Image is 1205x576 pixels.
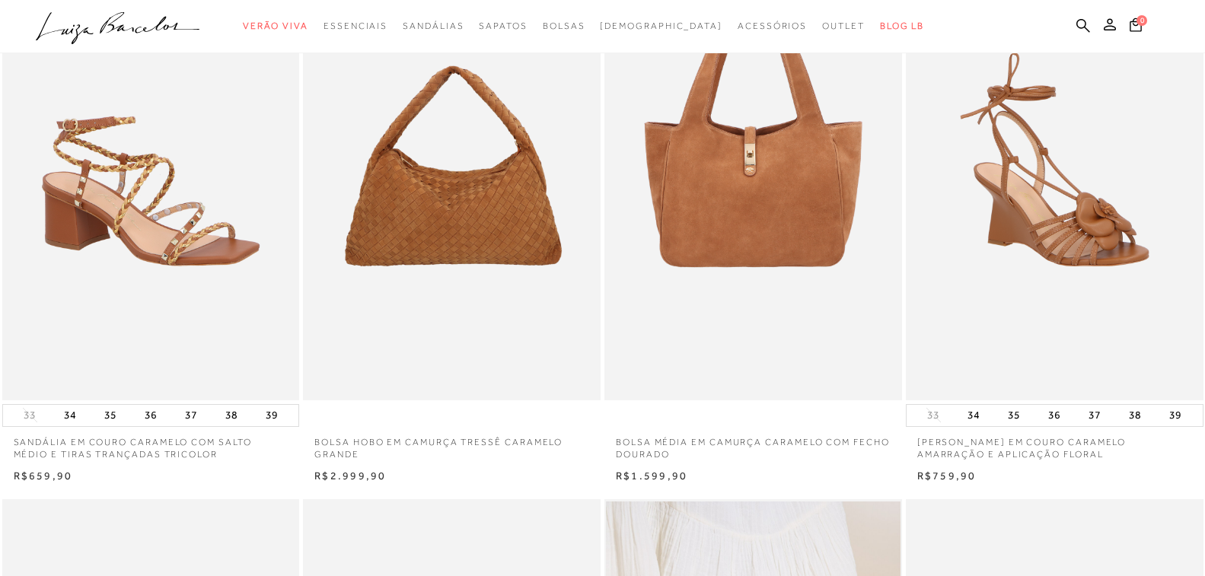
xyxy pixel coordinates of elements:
[880,12,924,40] a: BLOG LB
[963,405,984,426] button: 34
[479,12,527,40] a: categoryNavScreenReaderText
[1136,15,1147,26] span: 0
[180,405,202,426] button: 37
[403,21,464,31] span: Sandálias
[479,21,527,31] span: Sapatos
[543,21,585,31] span: Bolsas
[600,12,722,40] a: noSubCategoriesText
[822,12,865,40] a: categoryNavScreenReaderText
[2,427,300,462] a: SANDÁLIA EM COURO CARAMELO COM SALTO MÉDIO E TIRAS TRANÇADAS TRICOLOR
[822,21,865,31] span: Outlet
[1084,405,1105,426] button: 37
[403,12,464,40] a: categoryNavScreenReaderText
[738,12,807,40] a: categoryNavScreenReaderText
[1165,405,1186,426] button: 39
[324,21,387,31] span: Essenciais
[303,427,601,462] a: BOLSA HOBO EM CAMURÇA TRESSÊ CARAMELO GRANDE
[243,12,308,40] a: categoryNavScreenReaderText
[314,469,386,482] span: R$2.999,90
[604,427,902,462] a: BOLSA MÉDIA EM CAMURÇA CARAMELO COM FECHO DOURADO
[880,21,924,31] span: BLOG LB
[324,12,387,40] a: categoryNavScreenReaderText
[261,405,282,426] button: 39
[917,469,977,482] span: R$759,90
[616,469,687,482] span: R$1.599,90
[923,408,944,422] button: 33
[1003,405,1025,426] button: 35
[100,405,121,426] button: 35
[14,469,73,482] span: R$659,90
[59,405,81,426] button: 34
[738,21,807,31] span: Acessórios
[140,405,161,426] button: 36
[1044,405,1065,426] button: 36
[1124,405,1146,426] button: 38
[600,21,722,31] span: [DEMOGRAPHIC_DATA]
[19,408,40,422] button: 33
[221,405,242,426] button: 38
[543,12,585,40] a: categoryNavScreenReaderText
[1125,17,1146,37] button: 0
[243,21,308,31] span: Verão Viva
[906,427,1203,462] a: [PERSON_NAME] EM COURO CARAMELO AMARRAÇÃO E APLICAÇÃO FLORAL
